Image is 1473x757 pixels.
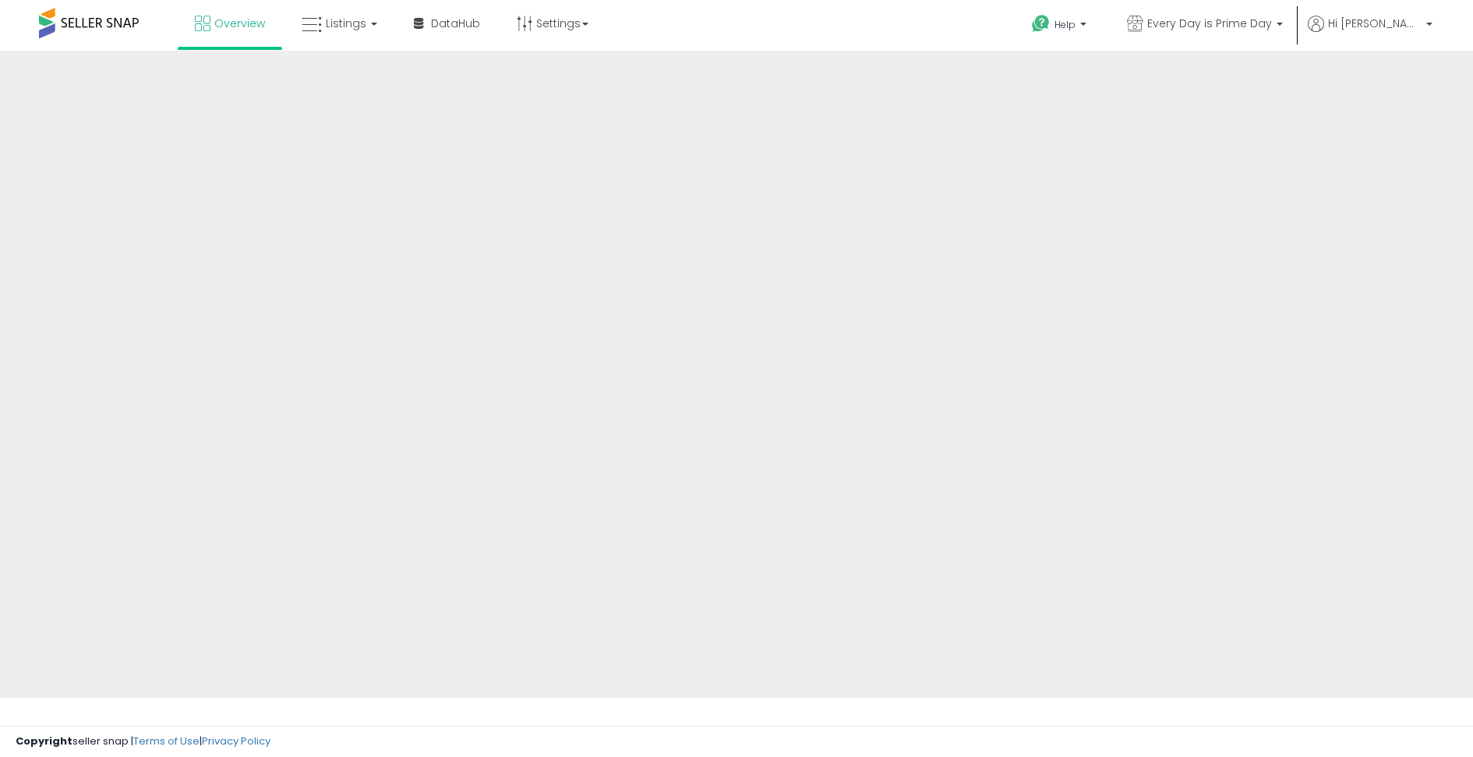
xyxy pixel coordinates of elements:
a: Help [1019,2,1102,51]
span: Every Day is Prime Day [1147,16,1272,31]
span: Overview [214,16,265,31]
span: DataHub [431,16,480,31]
span: Hi [PERSON_NAME] [1328,16,1422,31]
span: Listings [326,16,366,31]
a: Hi [PERSON_NAME] [1308,16,1432,51]
i: Get Help [1031,14,1051,34]
span: Help [1054,18,1076,31]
